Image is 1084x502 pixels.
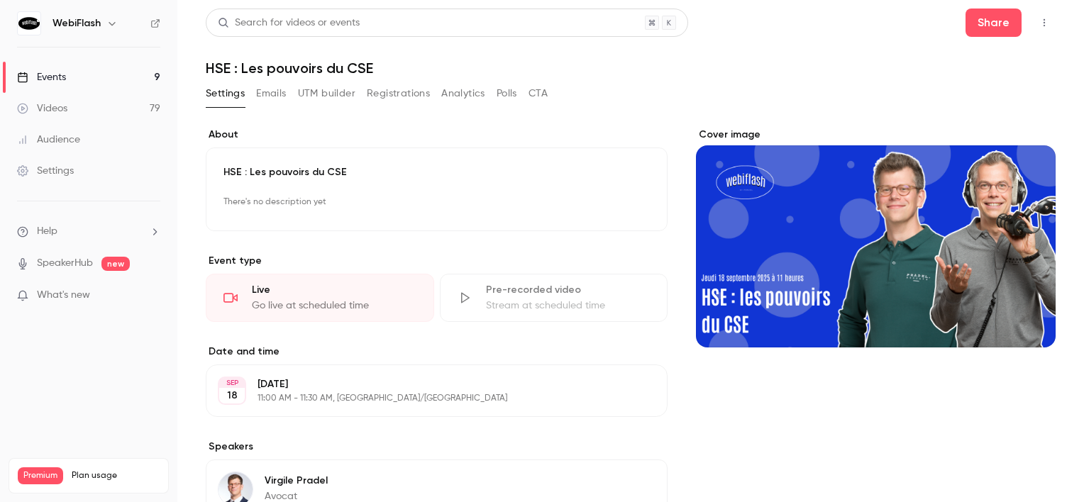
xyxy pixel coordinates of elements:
[966,9,1022,37] button: Share
[529,82,548,105] button: CTA
[17,101,67,116] div: Videos
[52,16,101,30] h6: WebiFlash
[18,467,63,484] span: Premium
[441,82,485,105] button: Analytics
[37,224,57,239] span: Help
[206,128,668,142] label: About
[367,82,430,105] button: Registrations
[298,82,355,105] button: UTM builder
[497,82,517,105] button: Polls
[72,470,160,481] span: Plan usage
[206,440,668,454] label: Speakers
[206,345,668,359] label: Date and time
[218,16,360,30] div: Search for videos or events
[223,191,650,213] p: There's no description yet
[486,283,651,297] div: Pre-recorded video
[440,274,668,322] div: Pre-recorded videoStream at scheduled time
[206,254,668,268] p: Event type
[252,299,416,313] div: Go live at scheduled time
[258,393,592,404] p: 11:00 AM - 11:30 AM, [GEOGRAPHIC_DATA]/[GEOGRAPHIC_DATA]
[17,133,80,147] div: Audience
[223,165,650,179] p: HSE : Les pouvoirs du CSE
[256,82,286,105] button: Emails
[258,377,592,391] p: [DATE]
[18,12,40,35] img: WebiFlash
[252,283,416,297] div: Live
[17,224,160,239] li: help-dropdown-opener
[227,389,238,403] p: 18
[37,288,90,303] span: What's new
[696,128,1056,142] label: Cover image
[17,70,66,84] div: Events
[206,82,245,105] button: Settings
[696,128,1056,347] section: Cover image
[219,378,245,388] div: SEP
[101,257,130,271] span: new
[486,299,651,313] div: Stream at scheduled time
[37,256,93,271] a: SpeakerHub
[17,164,74,178] div: Settings
[206,60,1056,77] h1: HSE : Les pouvoirs du CSE
[143,289,160,302] iframe: Noticeable Trigger
[206,274,434,322] div: LiveGo live at scheduled time
[265,474,328,488] p: Virgile Pradel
